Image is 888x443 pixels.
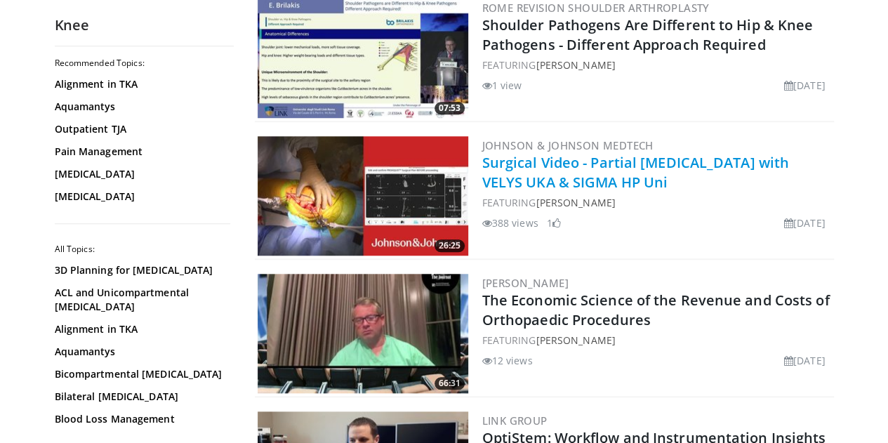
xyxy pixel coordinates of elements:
[55,190,227,204] a: [MEDICAL_DATA]
[482,153,789,192] a: Surgical Video - Partial [MEDICAL_DATA] with VELYS UKA & SIGMA HP Uni
[55,167,227,181] a: [MEDICAL_DATA]
[482,78,522,93] li: 1 view
[547,216,561,230] li: 1
[784,78,826,93] li: [DATE]
[55,345,227,359] a: Aquamantys
[55,16,234,34] h2: Knee
[55,367,227,381] a: Bicompartmental [MEDICAL_DATA]
[55,412,227,426] a: Blood Loss Management
[784,216,826,230] li: [DATE]
[482,414,548,428] a: LINK Group
[55,122,227,136] a: Outpatient TJA
[482,291,830,329] a: The Economic Science of the Revenue and Costs of Orthopaedic Procedures
[258,136,468,256] img: 470f1708-61b8-42d5-b262-e720e03fa3ff.300x170_q85_crop-smart_upscale.jpg
[482,195,831,210] div: FEATURING
[55,286,227,314] a: ACL and Unicompartmental [MEDICAL_DATA]
[482,276,569,290] a: [PERSON_NAME]
[55,58,230,69] h2: Recommended Topics:
[784,353,826,368] li: [DATE]
[55,322,227,336] a: Alignment in TKA
[55,100,227,114] a: Aquamantys
[482,138,654,152] a: Johnson & Johnson MedTech
[536,58,615,72] a: [PERSON_NAME]
[55,77,227,91] a: Alignment in TKA
[536,333,615,347] a: [PERSON_NAME]
[435,377,465,390] span: 66:31
[482,58,831,72] div: FEATURING
[482,1,710,15] a: Rome Revision Shoulder Arthroplasty
[258,136,468,256] a: 26:25
[435,239,465,252] span: 26:25
[55,244,230,255] h2: All Topics:
[258,274,468,393] a: 66:31
[482,333,831,348] div: FEATURING
[55,263,227,277] a: 3D Planning for [MEDICAL_DATA]
[258,274,468,393] img: 63ae7db7-4772-4245-8474-3d0ac4781287.300x170_q85_crop-smart_upscale.jpg
[55,145,227,159] a: Pain Management
[482,15,814,54] a: Shoulder Pathogens Are Different to Hip & Knee Pathogens - Different Approach Required
[536,196,615,209] a: [PERSON_NAME]
[482,353,533,368] li: 12 views
[482,216,538,230] li: 388 views
[55,390,227,404] a: Bilateral [MEDICAL_DATA]
[435,102,465,114] span: 07:53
